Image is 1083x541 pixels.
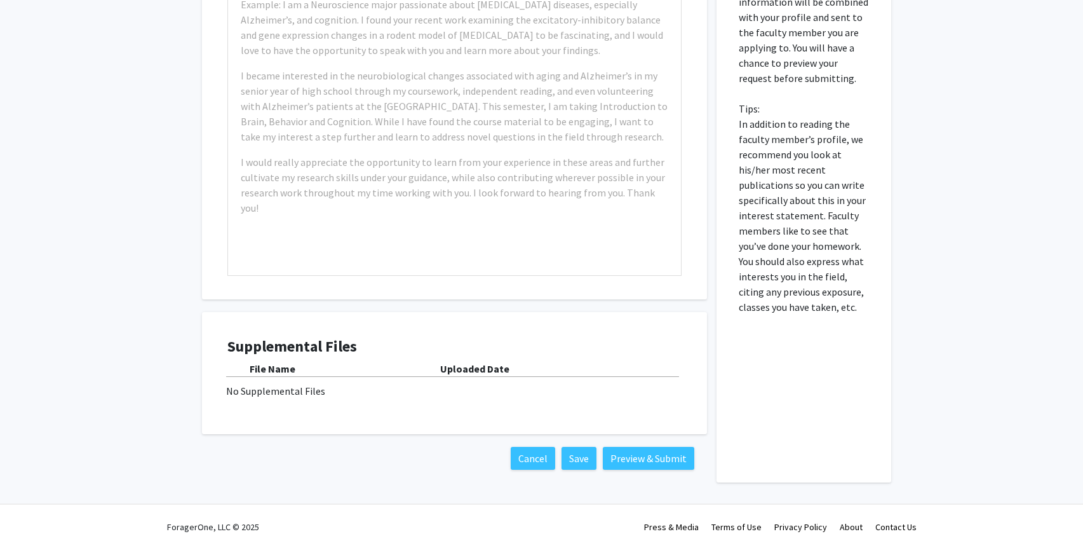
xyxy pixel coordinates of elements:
[562,447,596,470] button: Save
[711,521,762,533] a: Terms of Use
[10,484,54,531] iframe: Chat
[774,521,827,533] a: Privacy Policy
[440,362,509,375] b: Uploaded Date
[241,154,668,216] p: I would really appreciate the opportunity to learn from your experience in these areas and furthe...
[511,447,555,470] button: Cancel
[227,338,682,356] h4: Supplemental Files
[840,521,863,533] a: About
[603,447,694,470] button: Preview & Submit
[644,521,699,533] a: Press & Media
[241,68,668,144] p: I became interested in the neurobiological changes associated with aging and Alzheimer’s in my se...
[226,383,683,399] div: No Supplemental Files
[250,362,295,375] b: File Name
[875,521,917,533] a: Contact Us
